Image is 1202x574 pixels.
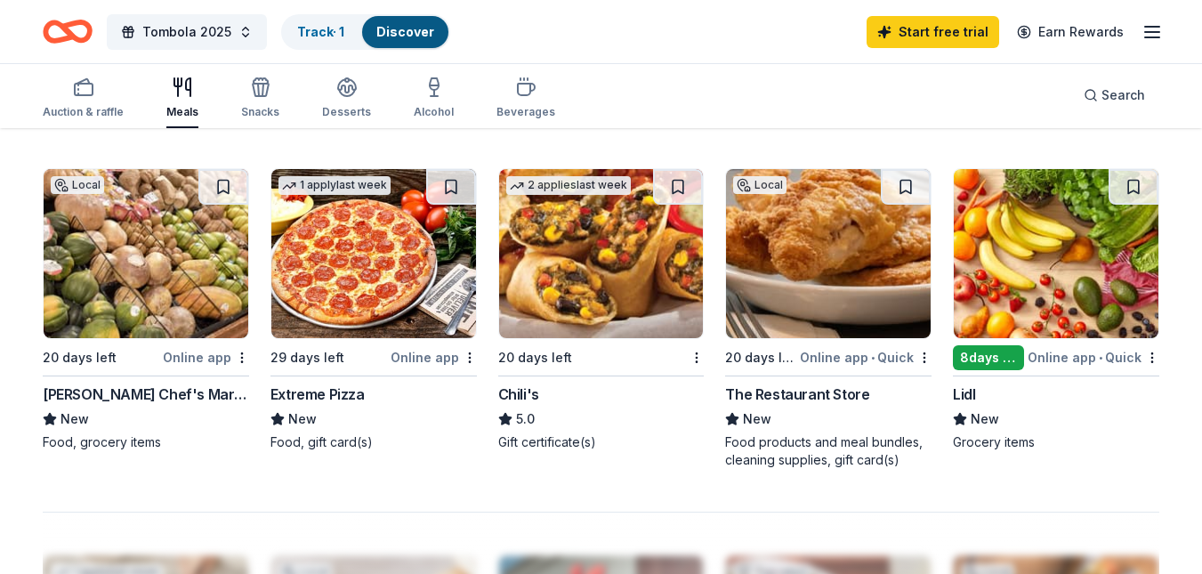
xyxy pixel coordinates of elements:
a: Image for The Restaurant StoreLocal20 days leftOnline app•QuickThe Restaurant StoreNewFood produc... [725,168,932,469]
a: Image for Brown's Chef's MarketLocal20 days leftOnline app[PERSON_NAME] Chef's MarketNewFood, gro... [43,168,249,451]
img: Image for Brown's Chef's Market [44,169,248,338]
div: Local [733,176,787,194]
img: Image for Extreme Pizza [271,169,476,338]
div: Lidl [953,384,975,405]
img: Image for Lidl [954,169,1158,338]
button: Auction & raffle [43,69,124,128]
button: Tombola 2025 [107,14,267,50]
button: Track· 1Discover [281,14,450,50]
div: Chili's [498,384,539,405]
div: Food products and meal bundles, cleaning supplies, gift card(s) [725,433,932,469]
button: Beverages [496,69,555,128]
div: Online app [391,346,477,368]
div: Beverages [496,105,555,119]
div: Online app Quick [1028,346,1159,368]
div: Food, grocery items [43,433,249,451]
span: • [1099,351,1102,365]
div: 29 days left [270,347,344,368]
div: Desserts [322,105,371,119]
div: 20 days left [498,347,572,368]
button: Desserts [322,69,371,128]
span: Tombola 2025 [142,21,231,43]
button: Meals [166,69,198,128]
div: [PERSON_NAME] Chef's Market [43,384,249,405]
div: 1 apply last week [278,176,391,195]
img: Image for Chili's [499,169,704,338]
a: Image for Lidl8days leftOnline app•QuickLidlNewGrocery items [953,168,1159,451]
div: 2 applies last week [506,176,631,195]
a: Image for Extreme Pizza1 applylast week29 days leftOnline appExtreme PizzaNewFood, gift card(s) [270,168,477,451]
button: Snacks [241,69,279,128]
a: Image for Chili's2 applieslast week20 days leftChili's5.0Gift certificate(s) [498,168,705,451]
div: 8 days left [953,345,1024,370]
div: 20 days left [725,347,796,368]
span: New [743,408,771,430]
a: Home [43,11,93,53]
div: Auction & raffle [43,105,124,119]
a: Start free trial [867,16,999,48]
div: 20 days left [43,347,117,368]
div: Online app [163,346,249,368]
span: 5.0 [516,408,535,430]
span: • [871,351,875,365]
button: Alcohol [414,69,454,128]
div: Local [51,176,104,194]
a: Discover [376,24,434,39]
div: Grocery items [953,433,1159,451]
div: The Restaurant Store [725,384,869,405]
span: New [288,408,317,430]
a: Track· 1 [297,24,344,39]
img: Image for The Restaurant Store [726,169,931,338]
span: New [971,408,999,430]
span: New [61,408,89,430]
div: Extreme Pizza [270,384,365,405]
div: Gift certificate(s) [498,433,705,451]
div: Alcohol [414,105,454,119]
div: Food, gift card(s) [270,433,477,451]
div: Online app Quick [800,346,932,368]
div: Snacks [241,105,279,119]
span: Search [1101,85,1145,106]
button: Search [1069,77,1159,113]
div: Meals [166,105,198,119]
a: Earn Rewards [1006,16,1134,48]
